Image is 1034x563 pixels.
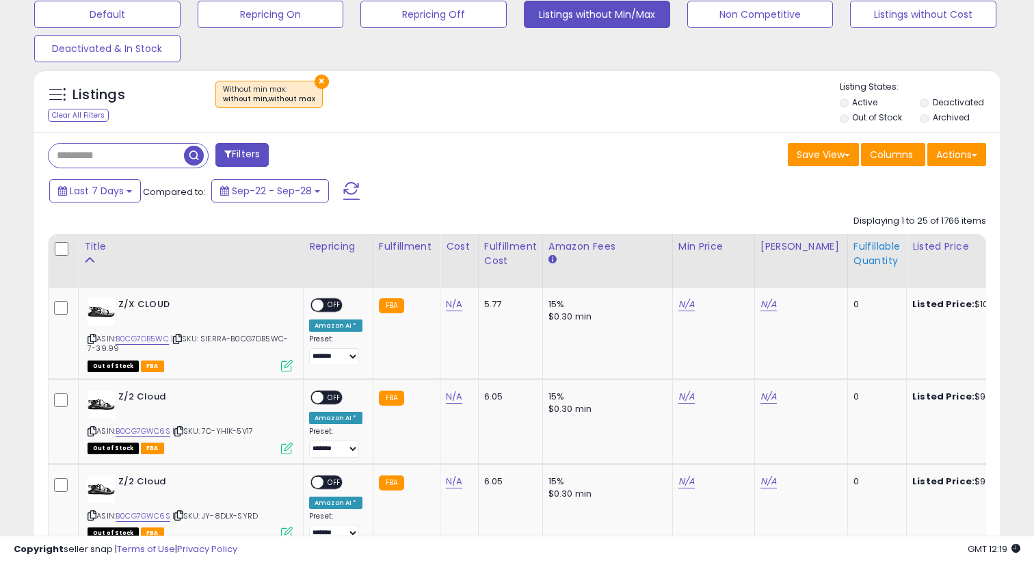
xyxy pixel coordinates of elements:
[309,497,362,509] div: Amazon AI *
[760,298,777,311] a: N/A
[88,298,293,370] div: ASIN:
[548,391,662,403] div: 15%
[548,298,662,311] div: 15%
[49,179,141,202] button: Last 7 Days
[223,84,315,105] span: Without min max :
[88,443,139,454] span: All listings that are currently out of stock and unavailable for purchase on Amazon
[379,298,404,313] small: FBA
[853,391,896,403] div: 0
[88,298,115,326] img: 41sIiGaj9QL._SL40_.jpg
[323,300,345,311] span: OFF
[678,239,749,254] div: Min Price
[211,179,329,202] button: Sep-22 - Sep-28
[853,215,986,228] div: Displaying 1 to 25 of 1766 items
[548,239,667,254] div: Amazon Fees
[912,298,975,311] b: Listed Price:
[933,96,984,108] label: Deactivated
[548,475,662,488] div: 15%
[912,390,975,403] b: Listed Price:
[116,510,170,522] a: B0CG7GWC6S
[446,390,462,404] a: N/A
[118,391,284,407] b: Z/2 Cloud
[379,475,404,490] small: FBA
[34,1,181,28] button: Default
[484,475,532,488] div: 6.05
[548,488,662,500] div: $0.30 min
[484,239,537,268] div: Fulfillment Cost
[760,475,777,488] a: N/A
[84,239,297,254] div: Title
[88,361,139,372] span: All listings that are currently out of stock and unavailable for purchase on Amazon
[484,391,532,403] div: 6.05
[853,239,901,268] div: Fulfillable Quantity
[760,390,777,404] a: N/A
[927,143,986,166] button: Actions
[548,403,662,415] div: $0.30 min
[116,333,169,345] a: B0CG7DB5WC
[177,542,237,555] a: Privacy Policy
[88,475,115,503] img: 41dpRtPhnCL._SL40_.jpg
[88,391,115,418] img: 41dpRtPhnCL._SL40_.jpg
[117,542,175,555] a: Terms of Use
[309,319,362,332] div: Amazon AI *
[70,184,124,198] span: Last 7 Days
[678,298,695,311] a: N/A
[912,239,1031,254] div: Listed Price
[788,143,859,166] button: Save View
[840,81,1000,94] p: Listing States:
[72,86,125,105] h5: Listings
[548,311,662,323] div: $0.30 min
[309,335,362,365] div: Preset:
[309,239,367,254] div: Repricing
[912,298,1026,311] div: $100.00
[116,425,170,437] a: B0CG7GWC6S
[861,143,925,166] button: Columns
[850,1,996,28] button: Listings without Cost
[323,476,345,488] span: OFF
[379,239,434,254] div: Fulfillment
[215,143,269,167] button: Filters
[88,475,293,538] div: ASIN:
[309,512,362,542] div: Preset:
[14,543,237,556] div: seller snap | |
[118,475,284,492] b: Z/2 Cloud
[141,443,164,454] span: FBA
[678,475,695,488] a: N/A
[853,475,896,488] div: 0
[14,542,64,555] strong: Copyright
[360,1,507,28] button: Repricing Off
[315,75,329,89] button: ×
[223,94,315,104] div: without min,without max
[198,1,344,28] button: Repricing On
[172,510,258,521] span: | SKU: JY-8DLX-SYRD
[484,298,532,311] div: 5.77
[446,239,473,254] div: Cost
[678,390,695,404] a: N/A
[379,391,404,406] small: FBA
[968,542,1020,555] span: 2025-10-6 12:19 GMT
[88,333,288,354] span: | SKU: SIERRA-B0CG7DB5WC-7-39.99
[309,412,362,424] div: Amazon AI *
[933,112,970,123] label: Archived
[88,391,293,453] div: ASIN:
[446,298,462,311] a: N/A
[912,475,1026,488] div: $90.00
[446,475,462,488] a: N/A
[172,425,253,436] span: | SKU: 7C-YHIK-5V17
[141,361,164,372] span: FBA
[34,35,181,62] button: Deactivated & In Stock
[143,185,206,198] span: Compared to:
[912,391,1026,403] div: $90.00
[323,392,345,404] span: OFF
[118,298,284,315] b: Z/X CLOUD
[912,475,975,488] b: Listed Price:
[760,239,842,254] div: [PERSON_NAME]
[232,184,312,198] span: Sep-22 - Sep-28
[852,112,902,123] label: Out of Stock
[309,427,362,458] div: Preset:
[852,96,877,108] label: Active
[48,109,109,122] div: Clear All Filters
[687,1,834,28] button: Non Competitive
[524,1,670,28] button: Listings without Min/Max
[853,298,896,311] div: 0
